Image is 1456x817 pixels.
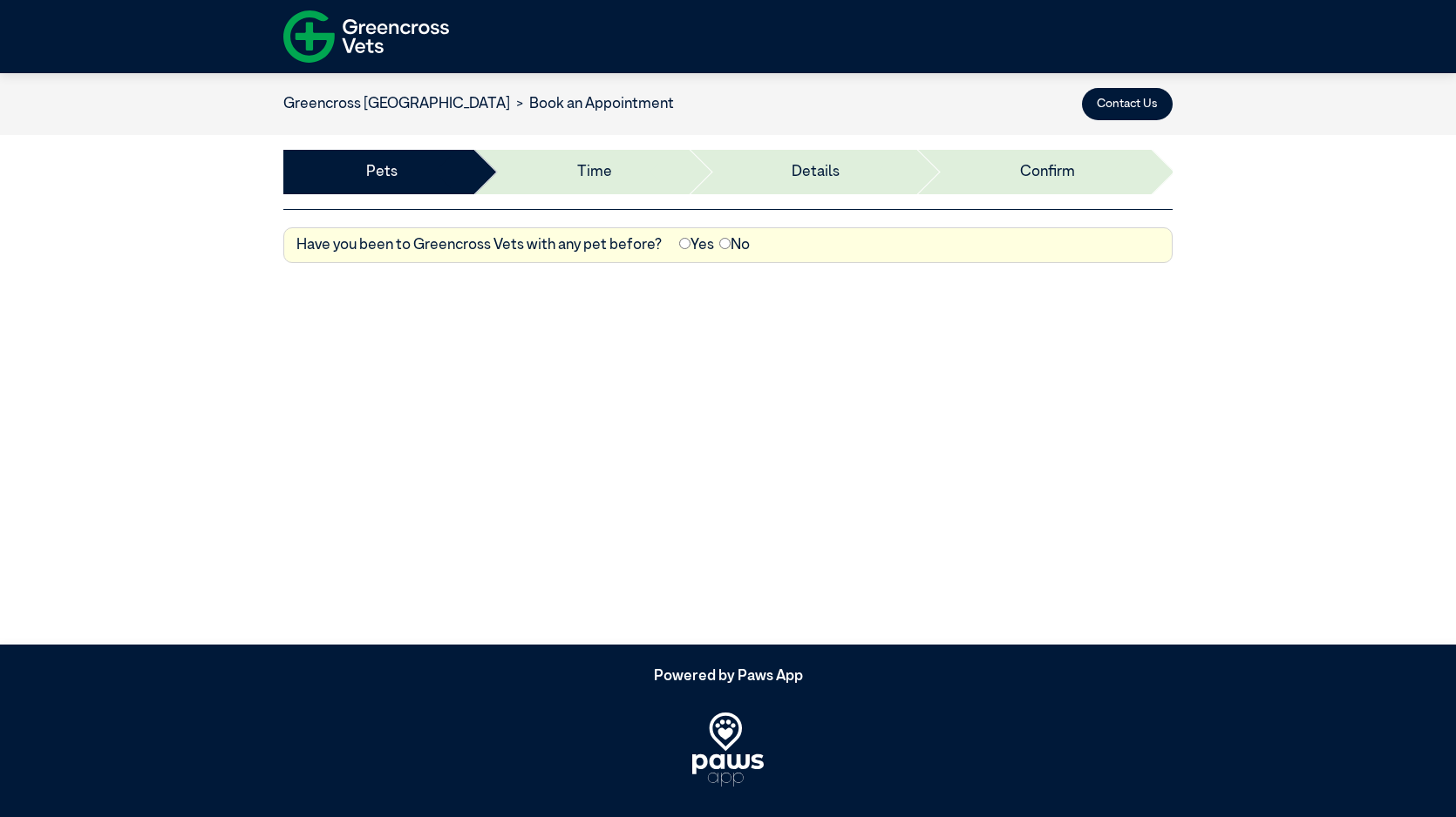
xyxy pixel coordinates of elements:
img: f-logo [283,4,449,69]
input: No [719,238,731,249]
li: Book an Appointment [510,93,674,116]
nav: breadcrumb [283,93,674,116]
label: Yes [679,234,714,257]
input: Yes [679,238,691,249]
img: PawsApp [692,712,764,787]
label: Have you been to Greencross Vets with any pet before? [296,234,662,257]
a: Greencross [GEOGRAPHIC_DATA] [283,97,510,111]
label: No [719,234,750,257]
a: Pets [366,161,398,184]
h5: Powered by Paws App [283,668,1173,685]
button: Contact Us [1082,88,1173,120]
